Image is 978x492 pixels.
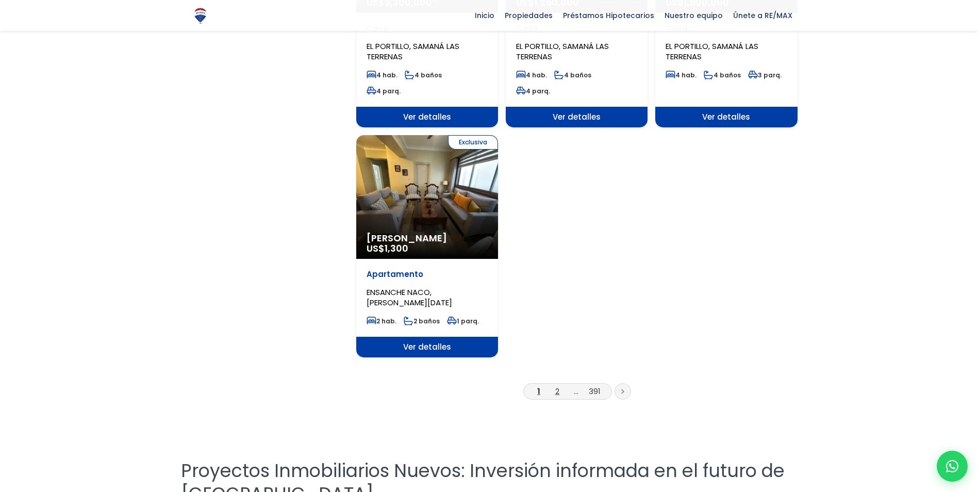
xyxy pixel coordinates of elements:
span: Nuestro equipo [659,8,728,23]
span: US$ [367,242,408,255]
img: Logo de REMAX [191,7,209,25]
span: 2 baños [404,317,440,325]
a: 1 [537,386,540,397]
span: Propiedades [500,8,558,23]
span: Inicio [470,8,500,23]
span: Ver detalles [356,337,498,357]
span: 4 baños [554,71,591,79]
span: Ver detalles [356,107,498,127]
a: ... [574,386,578,397]
span: Ver detalles [506,107,648,127]
span: ENSANCHE NACO, [PERSON_NAME][DATE] [367,287,452,308]
span: 1,300 [385,242,408,255]
span: 2 hab. [367,317,396,325]
span: 4 hab. [516,71,547,79]
span: 3 parq. [748,71,782,79]
span: 4 hab. [666,71,697,79]
a: 391 [589,386,601,397]
span: 4 baños [704,71,741,79]
span: 4 parq. [516,87,550,95]
span: Exclusiva [448,135,498,150]
p: Apartamento [367,269,488,280]
span: 4 parq. [367,87,401,95]
span: EL PORTILLO, SAMANÁ LAS TERRENAS [516,41,609,62]
a: Exclusiva [PERSON_NAME] US$1,300 Apartamento ENSANCHE NACO, [PERSON_NAME][DATE] 2 hab. 2 baños 1 ... [356,135,498,357]
a: 2 [555,386,559,397]
span: Préstamos Hipotecarios [558,8,659,23]
span: EL PORTILLO, SAMANÁ LAS TERRENAS [666,41,758,62]
span: [PERSON_NAME] [367,233,488,243]
span: EL PORTILLO, SAMANÁ LAS TERRENAS [367,41,459,62]
span: 1 parq. [447,317,479,325]
span: 4 baños [405,71,442,79]
span: Únete a RE/MAX [728,8,798,23]
span: 4 hab. [367,71,397,79]
span: Ver detalles [655,107,797,127]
